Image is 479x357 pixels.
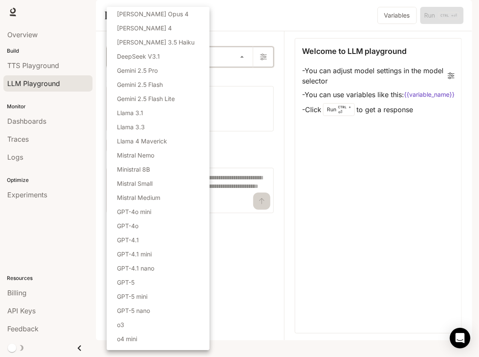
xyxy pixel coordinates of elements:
[117,193,160,202] p: Mistral Medium
[117,94,175,103] p: Gemini 2.5 Flash Lite
[117,66,158,75] p: Gemini 2.5 Pro
[117,151,154,160] p: Mistral Nemo
[117,334,137,343] p: o4 mini
[117,292,147,301] p: GPT-5 mini
[117,250,152,259] p: GPT-4.1 mini
[117,264,154,273] p: GPT-4.1 nano
[117,320,124,329] p: o3
[117,306,150,315] p: GPT-5 nano
[117,221,138,230] p: GPT-4o
[117,207,151,216] p: GPT-4o mini
[117,179,153,188] p: Mistral Small
[117,38,195,47] p: [PERSON_NAME] 3.5 Haiku
[117,80,163,89] p: Gemini 2.5 Flash
[117,137,167,146] p: Llama 4 Maverick
[117,52,160,61] p: DeepSeek V3.1
[117,108,143,117] p: Llama 3.1
[117,235,139,244] p: GPT-4.1
[117,122,145,131] p: Llama 3.3
[117,278,135,287] p: GPT-5
[117,24,172,33] p: [PERSON_NAME] 4
[117,165,150,174] p: Ministral 8B
[117,9,189,18] p: [PERSON_NAME] Opus 4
